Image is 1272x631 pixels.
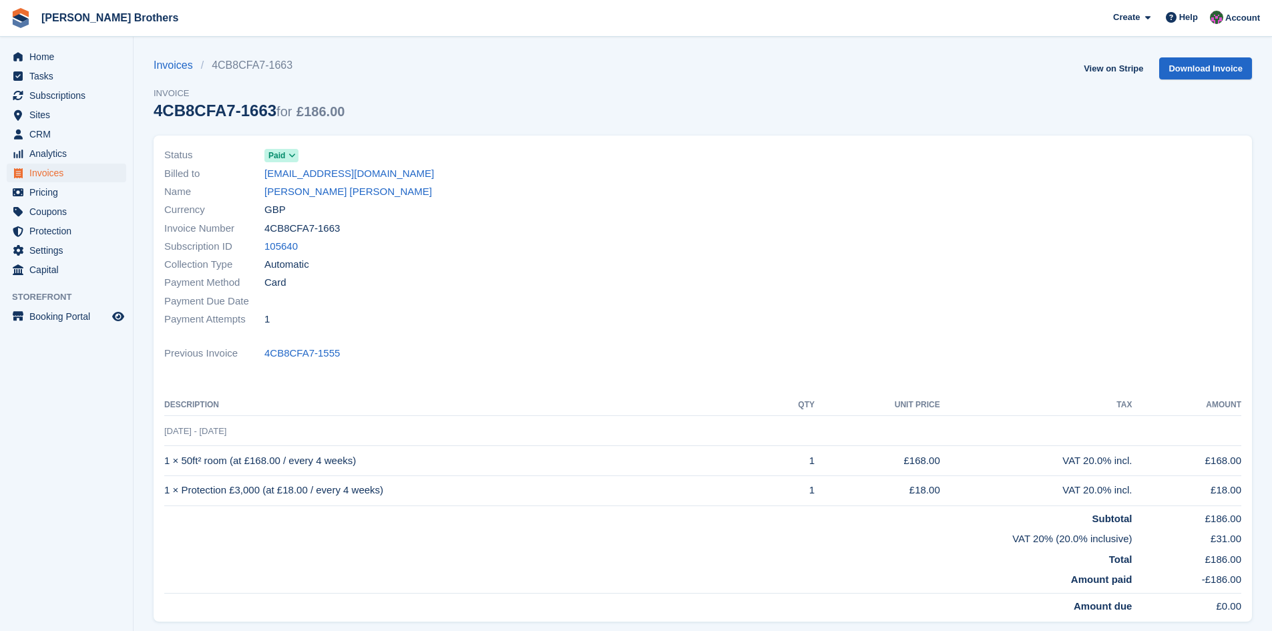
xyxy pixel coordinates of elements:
span: Account [1225,11,1260,25]
span: Help [1179,11,1198,24]
a: menu [7,106,126,124]
span: Status [164,148,264,163]
span: 1 [264,312,270,327]
td: £18.00 [1132,475,1241,505]
span: Currency [164,202,264,218]
a: View on Stripe [1078,57,1148,79]
span: Home [29,47,110,66]
span: Protection [29,222,110,240]
strong: Total [1109,554,1132,565]
span: Payment Attempts [164,312,264,327]
div: VAT 20.0% incl. [940,453,1132,469]
span: Invoice Number [164,221,264,236]
a: [PERSON_NAME] [PERSON_NAME] [264,184,432,200]
a: Preview store [110,308,126,325]
a: menu [7,86,126,105]
th: Unit Price [815,395,940,416]
a: [PERSON_NAME] Brothers [36,7,184,29]
div: VAT 20.0% incl. [940,483,1132,498]
td: £31.00 [1132,526,1241,547]
span: Subscriptions [29,86,110,105]
a: menu [7,67,126,85]
span: £186.00 [296,104,345,119]
th: Description [164,395,769,416]
a: menu [7,260,126,279]
span: Capital [29,260,110,279]
span: Pricing [29,183,110,202]
td: £186.00 [1132,547,1241,568]
strong: Subtotal [1092,513,1132,524]
span: Subscription ID [164,239,264,254]
a: menu [7,125,126,144]
span: [DATE] - [DATE] [164,426,226,436]
td: 1 [769,446,815,476]
span: Booking Portal [29,307,110,326]
span: Name [164,184,264,200]
span: Automatic [264,257,309,272]
span: Card [264,275,286,290]
span: Invoices [29,164,110,182]
a: menu [7,183,126,202]
span: Analytics [29,144,110,163]
span: Sites [29,106,110,124]
span: Billed to [164,166,264,182]
a: 4CB8CFA7-1555 [264,346,340,361]
a: 105640 [264,239,298,254]
span: CRM [29,125,110,144]
span: Coupons [29,202,110,221]
span: Paid [268,150,285,162]
span: Invoice [154,87,345,100]
strong: Amount paid [1071,574,1132,585]
img: Nick Wright [1210,11,1223,24]
span: GBP [264,202,286,218]
td: £0.00 [1132,593,1241,614]
span: Settings [29,241,110,260]
a: menu [7,47,126,66]
span: Payment Due Date [164,294,264,309]
td: £18.00 [815,475,940,505]
th: Amount [1132,395,1241,416]
span: Payment Method [164,275,264,290]
td: 1 × 50ft² room (at £168.00 / every 4 weeks) [164,446,769,476]
span: for [276,104,292,119]
a: Download Invoice [1159,57,1252,79]
td: -£186.00 [1132,567,1241,593]
a: menu [7,222,126,240]
a: menu [7,144,126,163]
span: Tasks [29,67,110,85]
th: Tax [940,395,1132,416]
span: Collection Type [164,257,264,272]
th: QTY [769,395,815,416]
strong: Amount due [1074,600,1132,612]
span: Storefront [12,290,133,304]
td: 1 × Protection £3,000 (at £18.00 / every 4 weeks) [164,475,769,505]
span: 4CB8CFA7-1663 [264,221,340,236]
a: Invoices [154,57,201,73]
a: menu [7,164,126,182]
a: [EMAIL_ADDRESS][DOMAIN_NAME] [264,166,434,182]
a: menu [7,241,126,260]
td: 1 [769,475,815,505]
div: 4CB8CFA7-1663 [154,101,345,120]
nav: breadcrumbs [154,57,345,73]
span: Previous Invoice [164,346,264,361]
span: Create [1113,11,1140,24]
td: £186.00 [1132,505,1241,526]
a: Paid [264,148,298,163]
img: stora-icon-8386f47178a22dfd0bd8f6a31ec36ba5ce8667c1dd55bd0f319d3a0aa187defe.svg [11,8,31,28]
td: £168.00 [815,446,940,476]
td: £168.00 [1132,446,1241,476]
td: VAT 20% (20.0% inclusive) [164,526,1132,547]
a: menu [7,202,126,221]
a: menu [7,307,126,326]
